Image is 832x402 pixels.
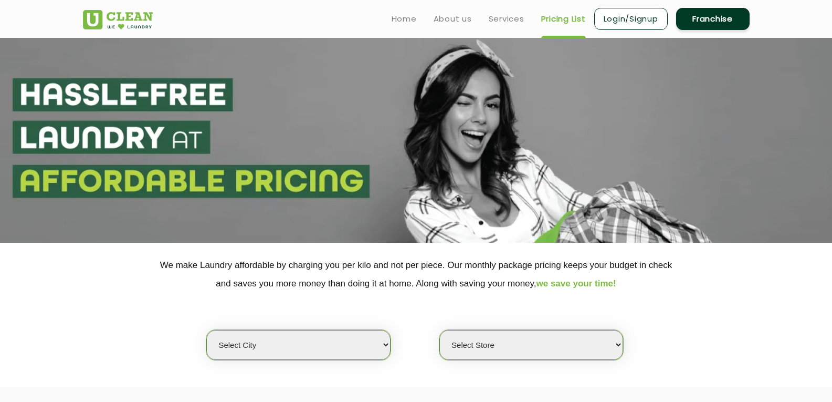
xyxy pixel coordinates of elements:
a: Services [489,13,524,25]
p: We make Laundry affordable by charging you per kilo and not per piece. Our monthly package pricin... [83,256,750,293]
a: About us [434,13,472,25]
a: Home [392,13,417,25]
a: Pricing List [541,13,586,25]
a: Login/Signup [594,8,668,30]
a: Franchise [676,8,750,30]
img: UClean Laundry and Dry Cleaning [83,10,153,29]
span: we save your time! [536,279,616,288]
